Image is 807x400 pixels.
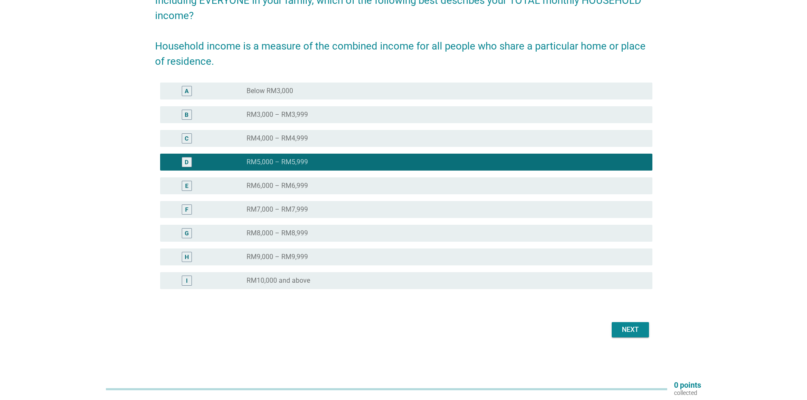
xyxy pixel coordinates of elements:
[247,87,293,95] label: Below RM3,000
[247,110,308,119] label: RM3,000 – RM3,999
[185,253,189,262] div: H
[185,229,189,238] div: G
[247,134,308,143] label: RM4,000 – RM4,999
[186,276,188,285] div: I
[247,158,308,166] label: RM5,000 – RM5,999
[612,322,649,337] button: Next
[185,158,189,167] div: D
[247,205,308,214] label: RM7,000 – RM7,999
[185,87,189,96] div: A
[674,389,701,397] p: collected
[185,205,189,214] div: F
[247,182,308,190] label: RM6,000 – RM6,999
[247,229,308,237] label: RM8,000 – RM8,999
[247,276,310,285] label: RM10,000 and above
[618,325,642,335] div: Next
[185,134,189,143] div: C
[185,110,189,119] div: B
[674,381,701,389] p: 0 points
[247,253,308,261] label: RM9,000 – RM9,999
[185,182,189,190] div: E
